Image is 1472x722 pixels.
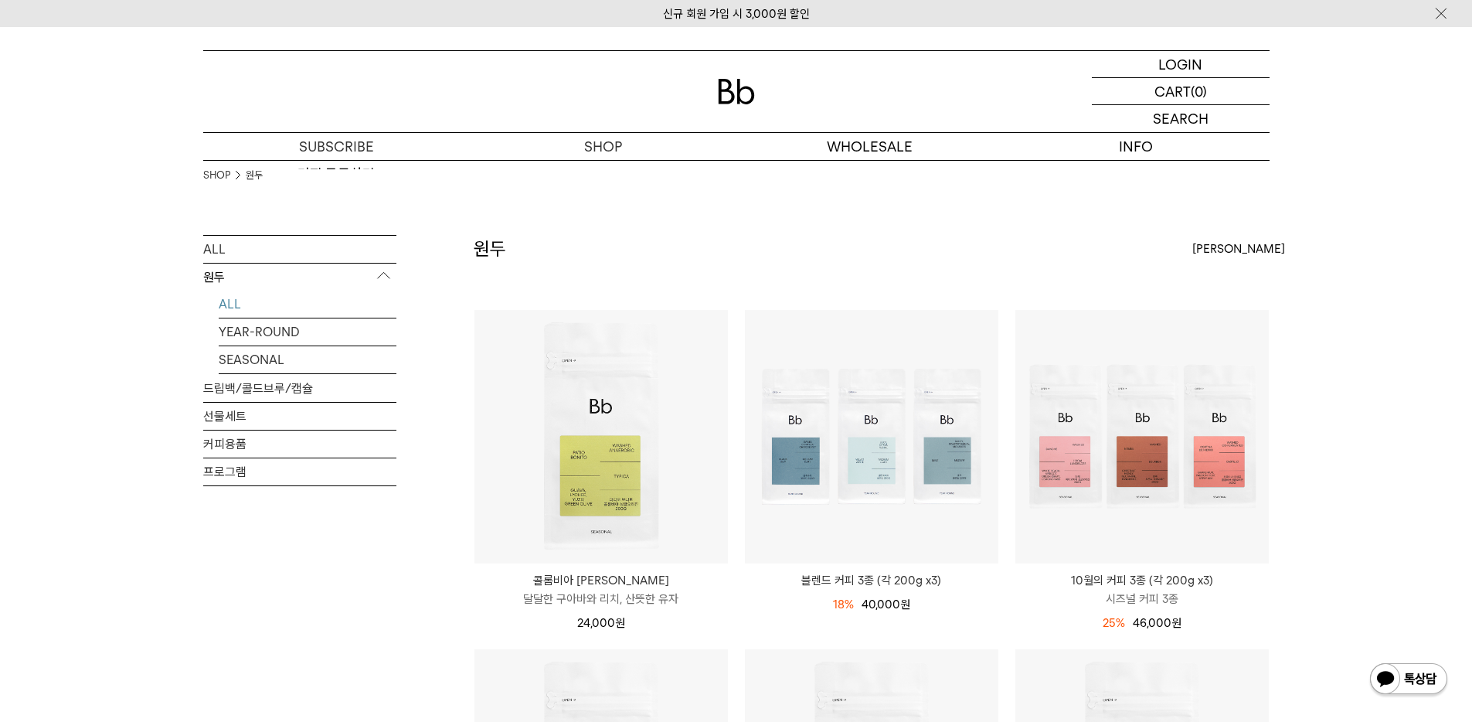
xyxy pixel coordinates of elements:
h2: 원두 [474,236,506,262]
a: CART (0) [1092,78,1270,105]
span: 원 [900,598,910,611]
a: 커피용품 [203,431,396,458]
img: 카카오톡 채널 1:1 채팅 버튼 [1368,662,1449,699]
p: 원두 [203,264,396,291]
a: 커피 구독하기 [203,161,470,187]
img: 콜롬비아 파티오 보니토 [474,310,728,564]
p: CART [1154,78,1191,104]
img: 로고 [718,79,755,104]
p: 10월의 커피 3종 (각 200g x3) [1015,571,1269,590]
span: 원 [615,616,625,630]
p: WHOLESALE [736,133,1003,160]
a: 콜롬비아 [PERSON_NAME] 달달한 구아바와 리치, 산뜻한 유자 [474,571,728,608]
p: 달달한 구아바와 리치, 산뜻한 유자 [474,590,728,608]
span: [PERSON_NAME] [1192,240,1285,258]
a: SHOP [470,133,736,160]
div: 18% [833,595,854,614]
span: 24,000 [577,616,625,630]
a: 원두 [246,168,263,183]
p: SEARCH [1153,105,1209,132]
p: LOGIN [1158,51,1202,77]
span: 46,000 [1133,616,1181,630]
a: 10월의 커피 3종 (각 200g x3) 시즈널 커피 3종 [1015,571,1269,608]
a: 신규 회원 가입 시 3,000원 할인 [663,7,810,21]
a: 선물세트 [203,403,396,430]
a: LOGIN [1092,51,1270,78]
a: 프로그램 [203,458,396,485]
p: 시즈널 커피 3종 [1015,590,1269,608]
img: 10월의 커피 3종 (각 200g x3) [1015,310,1269,564]
a: YEAR-ROUND [219,318,396,346]
span: 40,000 [862,598,910,611]
a: ALL [203,236,396,263]
a: ALL [219,291,396,318]
a: SEASONAL [219,346,396,373]
p: 콜롬비아 [PERSON_NAME] [474,571,728,590]
a: 블렌드 커피 3종 (각 200g x3) [745,571,998,590]
p: (0) [1191,78,1207,104]
a: SUBSCRIBE [203,133,470,160]
a: SHOP [203,168,230,183]
p: INFO [1003,133,1270,160]
a: 드립백/콜드브루/캡슐 [203,375,396,402]
span: 원 [1171,616,1181,630]
img: 블렌드 커피 3종 (각 200g x3) [745,310,998,564]
div: 25% [1103,614,1125,632]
